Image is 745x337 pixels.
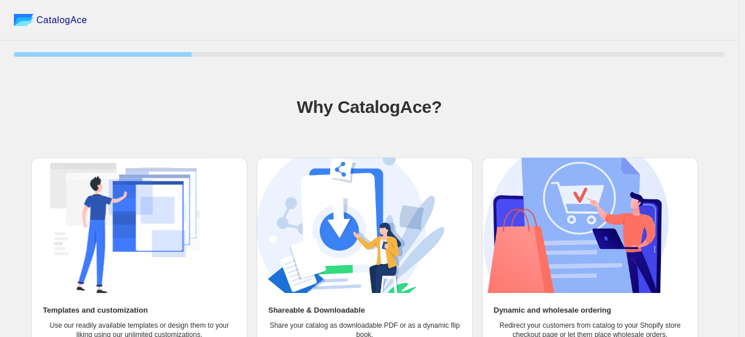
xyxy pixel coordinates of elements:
[268,305,365,316] h2: Shareable & Downloadable
[14,96,725,119] h1: Why CatalogAce?
[43,305,148,316] h2: Templates and customization
[31,157,219,293] img: Templates and customization
[257,157,444,293] img: Shareable & Downloadable
[482,157,670,293] img: Dynamic and wholesale ordering
[494,305,611,316] h2: Dynamic and wholesale ordering
[14,14,34,26] img: catalog ace
[36,14,87,26] span: CatalogAce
